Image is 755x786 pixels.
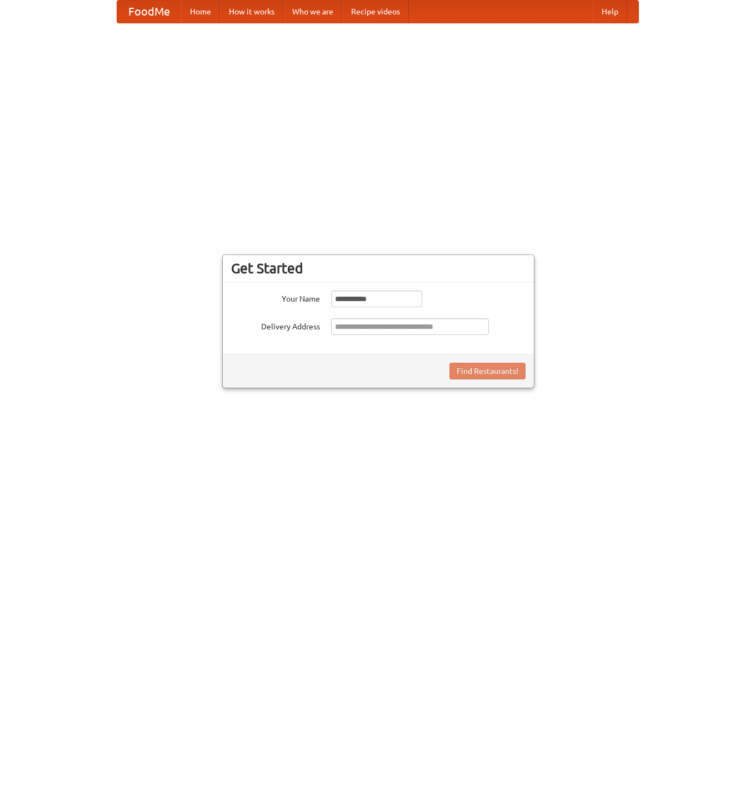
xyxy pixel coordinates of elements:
a: Help [593,1,627,23]
label: Your Name [231,291,320,304]
label: Delivery Address [231,318,320,332]
button: Find Restaurants! [449,363,526,379]
a: Who we are [283,1,342,23]
a: FoodMe [117,1,181,23]
a: Home [181,1,220,23]
h3: Get Started [231,260,526,277]
a: Recipe videos [342,1,409,23]
a: How it works [220,1,283,23]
